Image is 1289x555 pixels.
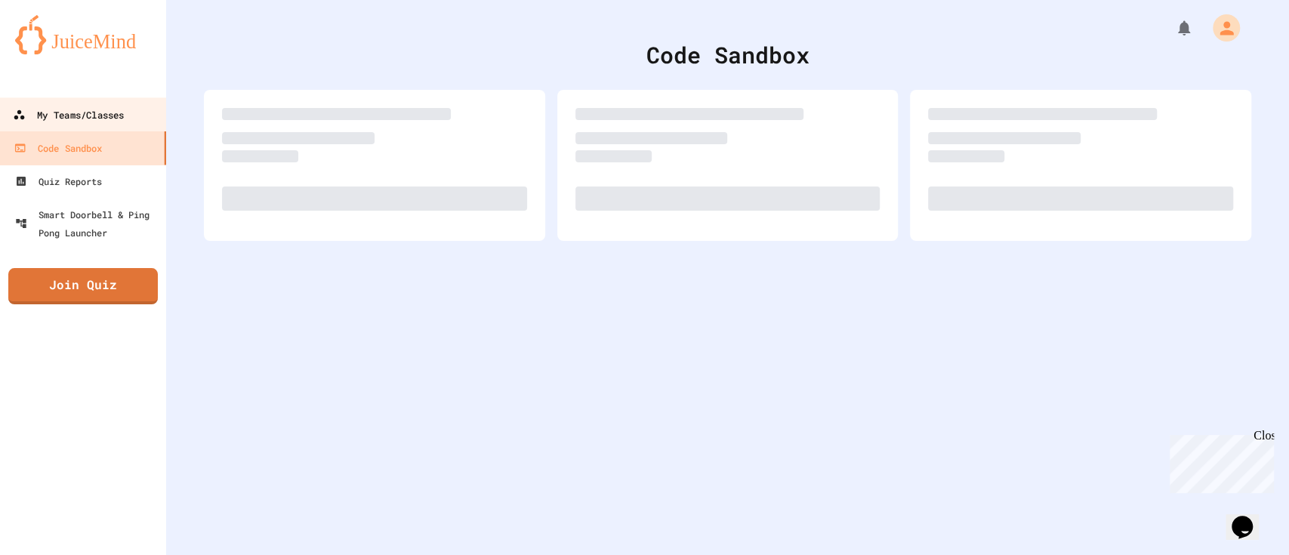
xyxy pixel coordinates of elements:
[1147,15,1197,41] div: My Notifications
[8,268,158,304] a: Join Quiz
[13,106,124,125] div: My Teams/Classes
[1226,495,1274,540] iframe: chat widget
[15,15,151,54] img: logo-orange.svg
[1164,429,1274,493] iframe: chat widget
[14,139,103,157] div: Code Sandbox
[15,205,160,242] div: Smart Doorbell & Ping Pong Launcher
[6,6,104,96] div: Chat with us now!Close
[15,172,102,190] div: Quiz Reports
[1197,11,1244,45] div: My Account
[204,38,1251,72] div: Code Sandbox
